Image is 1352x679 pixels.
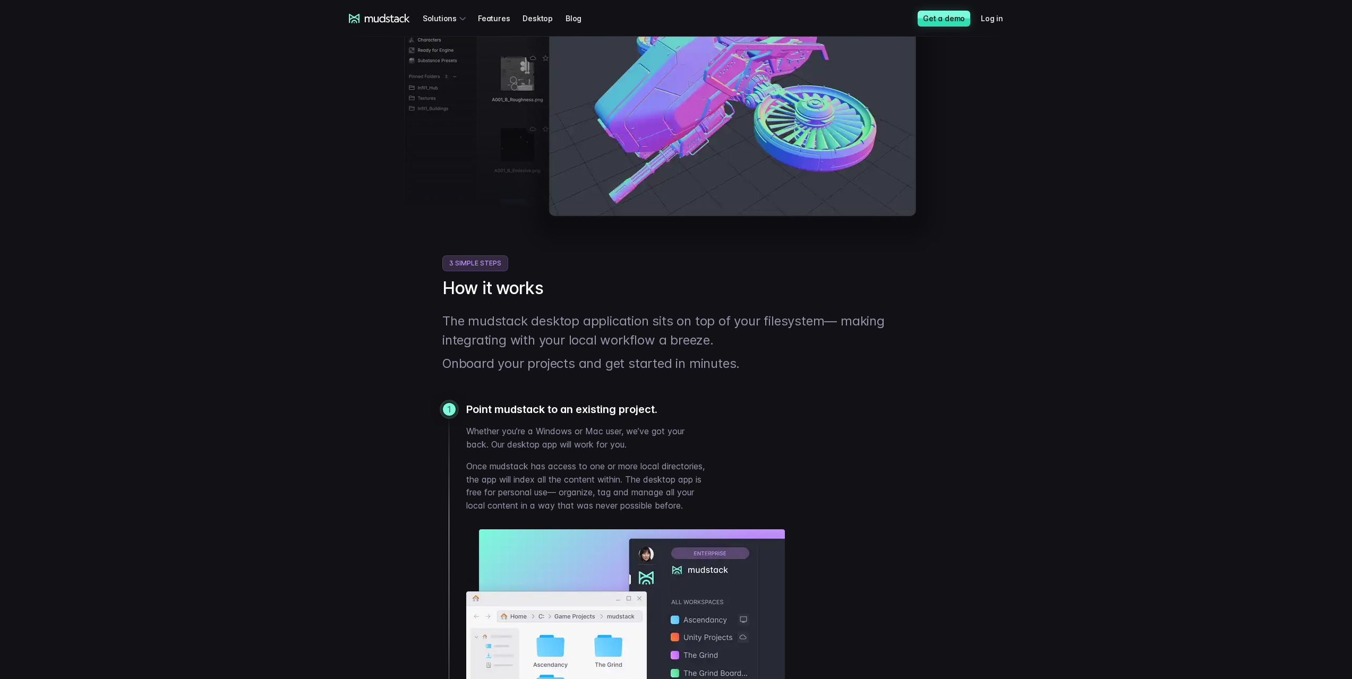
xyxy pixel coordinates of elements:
[177,1,217,10] span: Last name
[566,8,594,28] a: Blog
[981,8,1016,28] a: Log in
[442,255,508,271] span: 3 Simple Steps
[523,8,566,28] a: Desktop
[12,192,124,201] span: Work with outsourced artists?
[177,44,207,53] span: Job title
[478,8,523,28] a: Features
[442,354,910,373] p: Onboard your projects and get started in minutes.
[349,14,410,23] a: mudstack logo
[466,403,910,416] h3: Point mudstack to an existing project.
[442,278,910,299] h2: How it works
[918,11,970,27] a: Get a demo
[443,403,456,416] div: 1
[423,8,469,28] div: Solutions
[3,193,10,200] input: Work with outsourced artists?
[466,460,705,512] p: Once mudstack has access to one or more local directories, the app will index all the content wit...
[442,312,910,350] p: The mudstack desktop application sits on top of your filesystem— making integrating with your loc...
[177,88,227,97] span: Art team size
[466,425,705,451] p: Whether you’re a Windows or Mac user, we’ve got your back. Our desktop app will work for you.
